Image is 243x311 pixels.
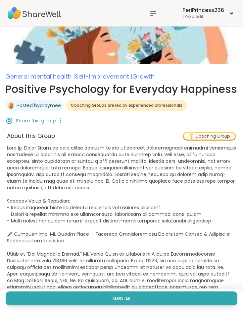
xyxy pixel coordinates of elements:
[132,72,155,81] span: Growth
[167,8,177,19] img: PeriPrincess236
[6,291,237,305] button: Register
[8,102,14,109] img: draymee
[5,81,238,97] h1: Positive Psychology for Everyday Happiness
[75,72,132,81] span: Self-Improvement |
[7,132,55,141] h2: About this Group
[182,7,224,14] div: PeriPrincess236
[8,2,61,25] img: ShareWell Nav Logo
[5,114,56,128] button: Share this group
[5,117,13,125] img: ShareWell Logomark
[17,102,61,109] a: Hosted bydraymee
[5,72,75,81] span: General mental health |
[184,133,235,140] div: Coaching Group
[113,296,130,301] span: Register
[182,14,224,20] div: 1 Pro credit
[16,117,56,124] span: Share this group
[71,103,182,108] span: Coaching Groups are led by experienced professionals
